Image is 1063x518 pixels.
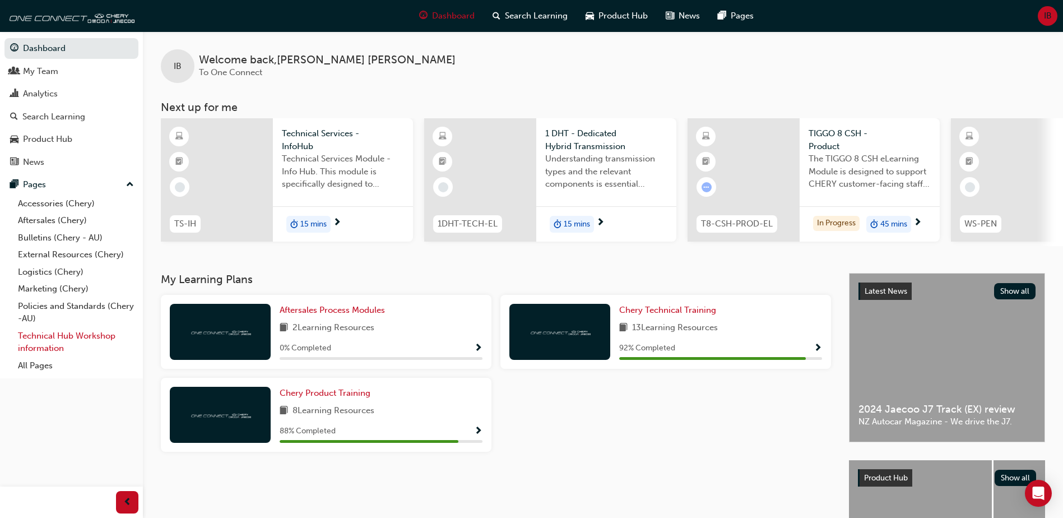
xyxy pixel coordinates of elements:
span: book-icon [280,404,288,418]
span: learningResourceType_ELEARNING-icon [965,129,973,144]
button: Show Progress [474,424,482,438]
span: Technical Services Module - Info Hub. This module is specifically designed to address the require... [282,152,404,191]
button: Show all [994,283,1036,299]
a: Accessories (Chery) [13,195,138,212]
span: learningResourceType_ELEARNING-icon [439,129,447,144]
img: oneconnect [189,409,251,420]
a: My Team [4,61,138,82]
span: Welcome back , [PERSON_NAME] [PERSON_NAME] [199,54,456,67]
a: search-iconSearch Learning [484,4,577,27]
span: pages-icon [10,180,18,190]
span: Search Learning [505,10,568,22]
span: 0 % Completed [280,342,331,355]
a: Marketing (Chery) [13,280,138,298]
span: next-icon [333,218,341,228]
a: Search Learning [4,107,138,127]
a: Analytics [4,84,138,104]
span: duration-icon [870,217,878,232]
span: news-icon [10,158,18,168]
a: All Pages [13,357,138,374]
span: duration-icon [290,217,298,232]
h3: My Learning Plans [161,273,831,286]
span: 2024 Jaecoo J7 Track (EX) review [858,403,1036,416]
a: Technical Hub Workshop information [13,327,138,357]
a: Latest NewsShow all2024 Jaecoo J7 Track (EX) reviewNZ Autocar Magazine - We drive the J7. [849,273,1045,442]
span: 45 mins [880,218,907,231]
span: search-icon [10,112,18,122]
span: booktick-icon [702,155,710,169]
span: learningRecordVerb_ATTEMPT-icon [702,182,712,192]
div: Open Intercom Messenger [1025,480,1052,507]
a: T8-CSH-PROD-ELTIGGO 8 CSH - ProductThe TIGGO 8 CSH eLearning Module is designed to support CHERY ... [688,118,940,242]
a: Dashboard [4,38,138,59]
span: Understanding transmission types and the relevant components is essential knowledge required for ... [545,152,667,191]
span: car-icon [586,9,594,23]
span: TS-IH [174,218,196,230]
span: people-icon [10,67,18,77]
span: book-icon [280,321,288,335]
span: News [679,10,700,22]
span: Show Progress [474,344,482,354]
a: News [4,152,138,173]
a: car-iconProduct Hub [577,4,657,27]
span: Product Hub [598,10,648,22]
span: 8 Learning Resources [293,404,374,418]
div: Analytics [23,87,58,100]
span: pages-icon [718,9,726,23]
span: 88 % Completed [280,425,336,438]
button: Show Progress [814,341,822,355]
span: Dashboard [432,10,475,22]
a: Product HubShow all [858,469,1036,487]
a: Chery Product Training [280,387,375,400]
span: car-icon [10,135,18,145]
a: Aftersales (Chery) [13,212,138,229]
span: chart-icon [10,89,18,99]
span: TIGGO 8 CSH - Product [809,127,931,152]
span: book-icon [619,321,628,335]
button: Pages [4,174,138,195]
a: Latest NewsShow all [858,283,1036,300]
span: 1 DHT - Dedicated Hybrid Transmission [545,127,667,152]
span: Technical Services - InfoHub [282,127,404,152]
a: External Resources (Chery) [13,246,138,263]
span: Show Progress [474,427,482,437]
span: T8-CSH-PROD-EL [701,218,773,230]
span: Chery Technical Training [619,305,716,315]
div: Pages [23,178,46,191]
span: 15 mins [564,218,590,231]
span: guage-icon [10,44,18,54]
a: Aftersales Process Modules [280,304,389,317]
span: prev-icon [123,496,132,510]
span: duration-icon [554,217,561,232]
h3: Next up for me [143,101,1063,114]
img: oneconnect [189,326,251,337]
span: 15 mins [300,218,327,231]
img: oneconnect [6,4,134,27]
a: Product Hub [4,129,138,150]
span: 2 Learning Resources [293,321,374,335]
span: learningRecordVerb_NONE-icon [965,182,975,192]
span: WS-PEN [964,218,997,230]
span: learningRecordVerb_NONE-icon [438,182,448,192]
span: learningRecordVerb_NONE-icon [175,182,185,192]
span: IB [174,60,182,73]
button: IB [1038,6,1057,26]
a: Logistics (Chery) [13,263,138,281]
span: IB [1044,10,1052,22]
span: Aftersales Process Modules [280,305,385,315]
span: NZ Autocar Magazine - We drive the J7. [858,415,1036,428]
span: search-icon [493,9,500,23]
span: 92 % Completed [619,342,675,355]
span: Chery Product Training [280,388,370,398]
div: My Team [23,65,58,78]
a: 1DHT-TECH-EL1 DHT - Dedicated Hybrid TransmissionUnderstanding transmission types and the relevan... [424,118,676,242]
div: Product Hub [23,133,72,146]
span: guage-icon [419,9,428,23]
button: DashboardMy TeamAnalyticsSearch LearningProduct HubNews [4,36,138,174]
span: 1DHT-TECH-EL [438,218,498,230]
div: In Progress [813,216,860,231]
span: Pages [731,10,754,22]
a: Bulletins (Chery - AU) [13,229,138,247]
button: Show Progress [474,341,482,355]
